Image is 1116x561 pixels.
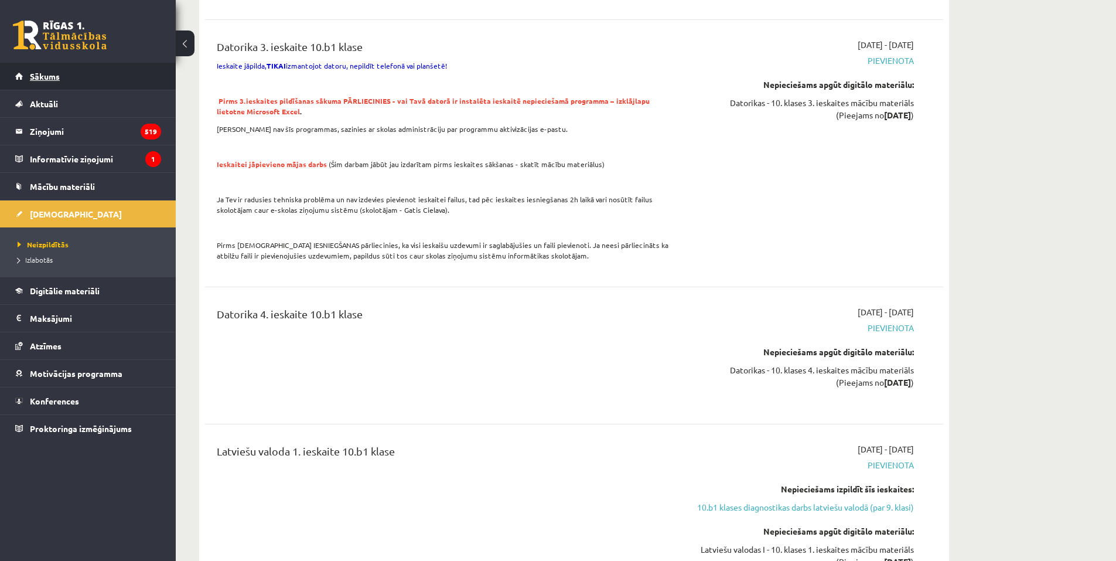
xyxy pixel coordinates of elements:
[884,377,911,387] strong: [DATE]
[217,306,675,328] div: Datorika 4. ieskaite 10.b1 klase
[693,79,914,91] div: Nepieciešams apgūt digitālo materiālu:
[217,39,675,60] div: Datorika 3. ieskaite 10.b1 klase
[693,459,914,471] span: Pievienota
[30,396,79,406] span: Konferences
[693,501,914,514] a: 10.b1 klases diagnostikas darbs latviešu valodā (par 9. klasi)
[217,443,675,465] div: Latviešu valoda 1. ieskaite 10.b1 klase
[15,277,161,304] a: Digitālie materiāli
[30,71,60,81] span: Sākums
[30,209,122,219] span: [DEMOGRAPHIC_DATA]
[15,145,161,172] a: Informatīvie ziņojumi1
[217,96,650,116] span: Pirms 3.ieskaites pildīšanas sākuma PĀRLIECINIES - vai Tavā datorā ir instalēta ieskaitē nepiecie...
[18,240,69,249] span: Neizpildītās
[858,443,914,455] span: [DATE] - [DATE]
[13,21,107,50] a: Rīgas 1. Tālmācības vidusskola
[30,145,161,172] legend: Informatīvie ziņojumi
[18,239,164,250] a: Neizpildītās
[217,194,675,215] p: Ja Tev ir radusies tehniska problēma un nav izdevies pievienot ieskaitei failus, tad pēc ieskaite...
[217,159,327,169] span: Ieskaitei jāpievieno mājas darbs
[693,322,914,334] span: Pievienota
[18,254,164,265] a: Izlabotās
[30,118,161,145] legend: Ziņojumi
[15,90,161,117] a: Aktuāli
[217,240,675,261] p: Pirms [DEMOGRAPHIC_DATA] IESNIEGŠANAS pārliecinies, ka visi ieskaišu uzdevumi ir saglabājušies un...
[141,124,161,140] i: 519
[15,173,161,200] a: Mācību materiāli
[30,341,62,351] span: Atzīmes
[15,63,161,90] a: Sākums
[15,360,161,387] a: Motivācijas programma
[30,368,122,379] span: Motivācijas programma
[15,415,161,442] a: Proktoringa izmēģinājums
[693,364,914,389] div: Datorikas - 10. klases 4. ieskaites mācību materiāls (Pieejams no )
[693,97,914,121] div: Datorikas - 10. klases 3. ieskaites mācību materiāls (Pieejams no )
[30,423,132,434] span: Proktoringa izmēģinājums
[267,61,286,70] strong: TIKAI
[15,387,161,414] a: Konferences
[884,110,911,120] strong: [DATE]
[145,151,161,167] i: 1
[15,200,161,227] a: [DEMOGRAPHIC_DATA]
[15,332,161,359] a: Atzīmes
[15,118,161,145] a: Ziņojumi519
[693,55,914,67] span: Pievienota
[30,305,161,332] legend: Maksājumi
[15,305,161,332] a: Maksājumi
[30,98,58,109] span: Aktuāli
[693,346,914,358] div: Nepieciešams apgūt digitālo materiālu:
[30,285,100,296] span: Digitālie materiāli
[858,39,914,51] span: [DATE] - [DATE]
[18,255,53,264] span: Izlabotās
[693,525,914,538] div: Nepieciešams apgūt digitālo materiālu:
[30,181,95,192] span: Mācību materiāli
[693,483,914,495] div: Nepieciešams izpildīt šīs ieskaites:
[217,124,675,134] p: [PERSON_NAME] nav šīs programmas, sazinies ar skolas administrāciju par programmu aktivizācijas e...
[217,61,447,70] span: Ieskaite jāpilda, izmantojot datoru, nepildīt telefonā vai planšetē!
[217,159,675,169] p: (Šim darbam jābūt jau izdarītam pirms ieskaites sākšanas - skatīt mācību materiālus)
[858,306,914,318] span: [DATE] - [DATE]
[217,96,650,116] strong: .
